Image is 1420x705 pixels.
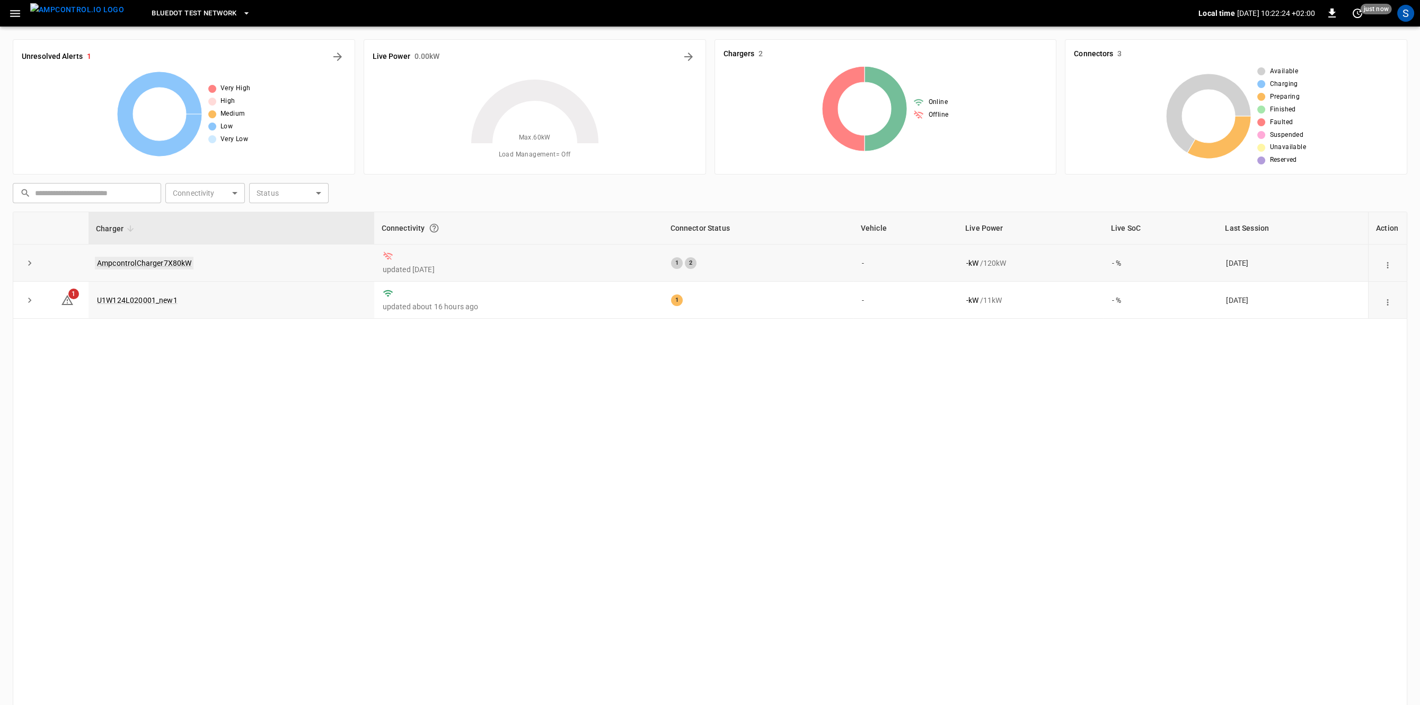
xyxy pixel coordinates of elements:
td: [DATE] [1218,245,1368,282]
span: Charging [1269,79,1298,90]
div: / 11 kW [966,295,1095,306]
th: Live Power [958,212,1104,245]
span: Very Low [221,134,248,145]
span: Offline [928,110,948,120]
span: Online [928,97,947,108]
th: Last Session [1218,212,1368,245]
span: Preparing [1269,92,1300,102]
div: action cell options [1380,258,1395,268]
span: 1 [68,289,79,299]
td: - [853,245,958,282]
th: Connector Status [663,212,853,245]
div: Connectivity [382,219,656,238]
button: set refresh interval [1349,5,1366,22]
span: Suspended [1269,130,1303,141]
div: profile-icon [1397,5,1414,22]
h6: Live Power [373,51,410,63]
button: Energy Overview [680,48,697,65]
button: Connection between the charger and our software. [425,219,444,238]
h6: 2 [758,48,763,60]
span: Very High [221,83,251,94]
h6: 1 [87,51,91,63]
p: [DATE] 10:22:24 +02:00 [1237,8,1315,19]
h6: Chargers [724,48,755,60]
div: 2 [685,257,696,269]
h6: Connectors [1074,48,1113,60]
div: / 120 kW [966,258,1095,268]
span: Bluedot Test Network [152,7,236,20]
img: ampcontrol.io logo [30,3,124,16]
p: updated about 16 hours ago [383,301,655,312]
span: Finished [1269,105,1295,115]
button: expand row [22,255,38,271]
div: action cell options [1380,295,1395,306]
p: - kW [966,295,978,306]
span: Max. 60 kW [519,133,551,143]
span: Unavailable [1269,142,1306,153]
h6: 3 [1117,48,1122,60]
h6: 0.00 kW [414,51,440,63]
p: - kW [966,258,978,268]
button: Bluedot Test Network [147,3,254,24]
a: 1 [61,295,74,303]
span: Charger [96,222,137,235]
td: [DATE] [1218,282,1368,319]
a: AmpcontrolCharger7X80kW [95,257,193,269]
p: Local time [1198,8,1235,19]
span: just now [1361,4,1392,14]
p: updated [DATE] [383,264,655,275]
button: expand row [22,292,38,308]
span: Reserved [1269,155,1296,166]
a: U1W124L020001_new1 [97,296,178,304]
th: Action [1368,212,1407,245]
div: 1 [671,294,683,306]
span: High [221,96,235,107]
td: - [853,282,958,319]
span: Medium [221,109,245,119]
button: All Alerts [329,48,346,65]
h6: Unresolved Alerts [22,51,83,63]
span: Faulted [1269,117,1293,128]
span: Load Management = Off [499,150,571,160]
td: - % [1104,282,1218,319]
span: Low [221,121,233,132]
th: Live SoC [1104,212,1218,245]
td: - % [1104,245,1218,282]
div: 1 [671,257,683,269]
span: Available [1269,66,1298,77]
th: Vehicle [853,212,958,245]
